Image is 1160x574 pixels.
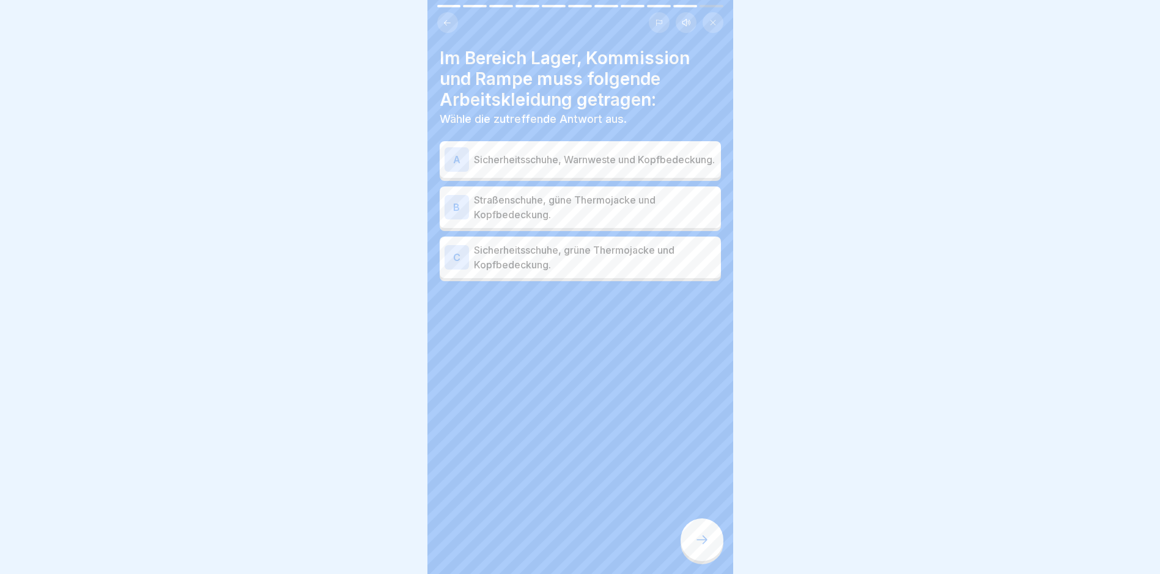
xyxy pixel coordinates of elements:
p: Straßenschuhe, güne Thermojacke und Kopfbedeckung. [474,193,716,222]
p: Wähle die zutreffende Antwort aus. [440,112,721,126]
div: B [445,195,469,219]
p: Sicherheitsschuhe, Warnweste und Kopfbedeckung. [474,152,716,167]
h4: Im Bereich Lager, Kommission und Rampe muss folgende Arbeitskleidung getragen: [440,48,721,110]
div: C [445,245,469,270]
p: Sicherheitsschuhe, grüne Thermojacke und Kopfbedeckung. [474,243,716,272]
div: A [445,147,469,172]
